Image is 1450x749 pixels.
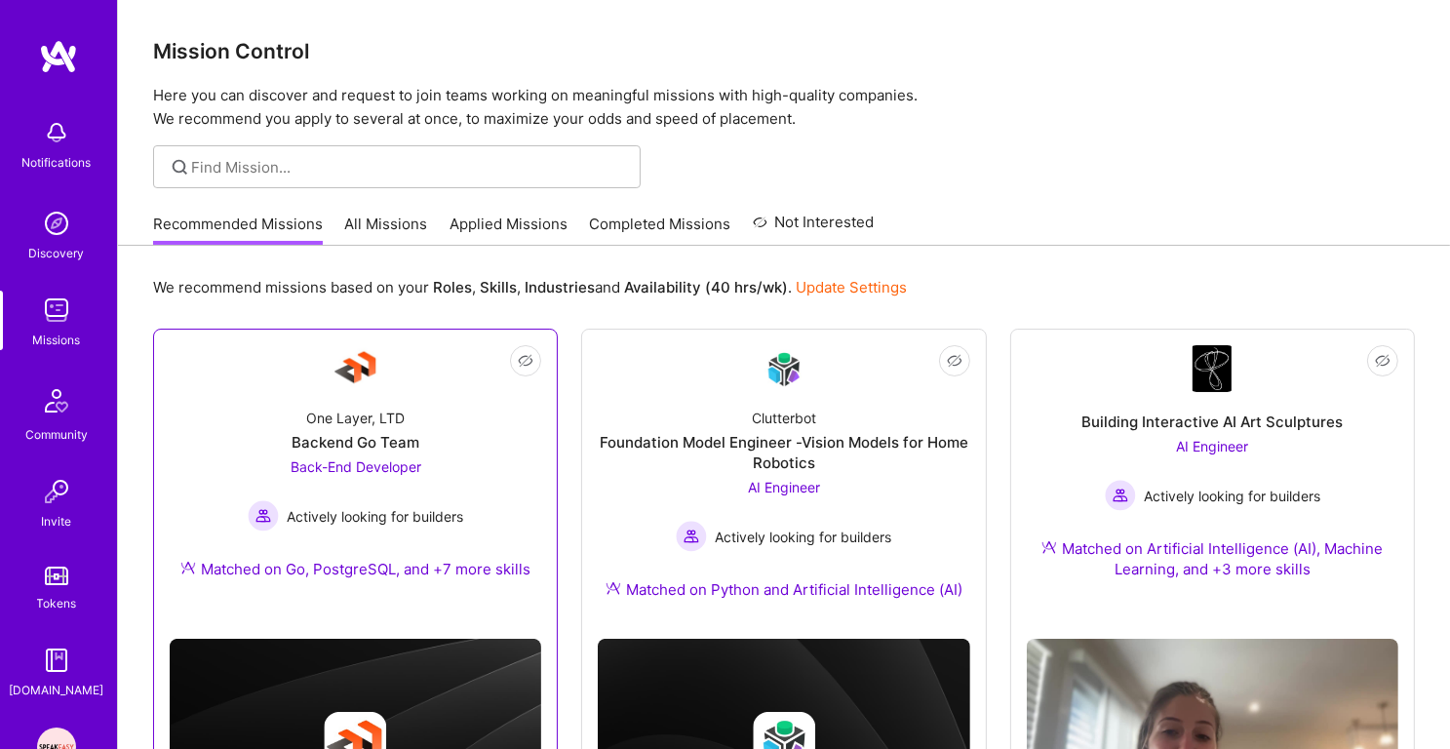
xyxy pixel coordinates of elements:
[624,278,788,296] b: Availability (40 hrs/wk)
[1041,539,1057,555] img: Ateam Purple Icon
[33,377,80,424] img: Community
[153,84,1415,131] p: Here you can discover and request to join teams working on meaningful missions with high-quality ...
[1176,438,1248,454] span: AI Engineer
[170,345,541,603] a: Company LogoOne Layer, LTDBackend Go TeamBack-End Developer Actively looking for buildersActively...
[590,214,731,246] a: Completed Missions
[947,353,962,369] i: icon EyeClosed
[598,432,969,473] div: Foundation Model Engineer -Vision Models for Home Robotics
[22,152,92,173] div: Notifications
[433,278,472,296] b: Roles
[598,345,969,623] a: Company LogoClutterbotFoundation Model Engineer -Vision Models for Home RoboticsAI Engineer Activ...
[287,506,463,527] span: Actively looking for builders
[37,204,76,243] img: discovery
[45,567,68,585] img: tokens
[525,278,595,296] b: Industries
[37,472,76,511] img: Invite
[480,278,517,296] b: Skills
[291,458,421,475] span: Back-End Developer
[169,156,191,178] i: icon SearchGrey
[248,500,279,532] img: Actively looking for builders
[1193,345,1232,392] img: Company Logo
[25,424,88,445] div: Community
[29,243,85,263] div: Discovery
[715,527,891,547] span: Actively looking for builders
[748,479,820,495] span: AI Engineer
[39,39,78,74] img: logo
[10,680,104,700] div: [DOMAIN_NAME]
[1027,538,1398,579] div: Matched on Artificial Intelligence (AI), Machine Learning, and +3 more skills
[33,330,81,350] div: Missions
[761,346,807,392] img: Company Logo
[37,291,76,330] img: teamwork
[450,214,568,246] a: Applied Missions
[153,277,907,297] p: We recommend missions based on your , , and .
[306,408,405,428] div: One Layer, LTD
[37,593,77,613] div: Tokens
[753,211,875,246] a: Not Interested
[606,579,962,600] div: Matched on Python and Artificial Intelligence (AI)
[153,214,323,246] a: Recommended Missions
[1375,353,1391,369] i: icon EyeClosed
[180,560,196,575] img: Ateam Purple Icon
[1081,412,1343,432] div: Building Interactive AI Art Sculptures
[153,39,1415,63] h3: Mission Control
[37,113,76,152] img: bell
[518,353,533,369] i: icon EyeClosed
[796,278,907,296] a: Update Settings
[1105,480,1136,511] img: Actively looking for builders
[606,580,621,596] img: Ateam Purple Icon
[1144,486,1320,506] span: Actively looking for builders
[192,157,626,177] input: Find Mission...
[1027,345,1398,623] a: Company LogoBuilding Interactive AI Art SculpturesAI Engineer Actively looking for buildersActive...
[333,345,379,392] img: Company Logo
[180,559,530,579] div: Matched on Go, PostgreSQL, and +7 more skills
[292,432,419,453] div: Backend Go Team
[752,408,816,428] div: Clutterbot
[42,511,72,532] div: Invite
[676,521,707,552] img: Actively looking for builders
[37,641,76,680] img: guide book
[345,214,428,246] a: All Missions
